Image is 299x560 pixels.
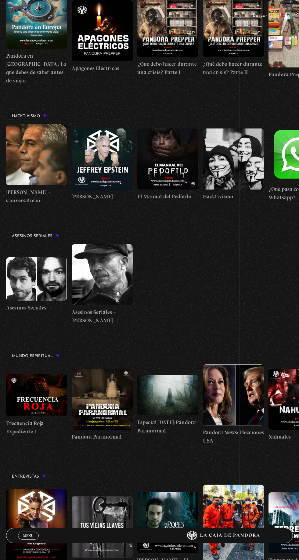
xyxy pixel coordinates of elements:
a: Asesinos Seriales – [PERSON_NAME] [72,244,133,325]
h4: El Manual del Pedófilo [137,193,198,201]
a: Especial [DATE]: Pandora Paranormal [137,364,198,445]
a: El Manual del Pedófilo [137,124,198,205]
h4: Frecuencia Roja Expediente I [6,419,67,436]
a: Hacktivismo [203,124,264,205]
h4: Pandora en [GEOGRAPHIC_DATA]: Lo que debes de saber antes de viajar [6,52,67,85]
h4: Apagones Eléctricos [72,64,133,73]
h4: ¿Qué debo hacer durante una crisis? Parte I [137,60,198,77]
span: Cerrar [21,539,36,543]
h4: Asesinos Seriales [6,304,67,312]
a: Asesinos Seriales [6,244,67,325]
a: Buscar [253,13,267,18]
h3: Mundo Espiritual [12,354,59,358]
h4: ¿Qué debo hacer durante una crisis? Parte II [203,60,264,77]
h4: [PERSON_NAME] [72,193,133,201]
h4: [PERSON_NAME] – Conversatorio [6,188,67,205]
h4: Pandora News: Elecciones USA [203,428,264,445]
h3: Asesinos Seriales [12,234,59,238]
h3: Entrevistas [12,474,46,479]
a: Pandora Paranormal [72,364,133,445]
a: View your shopping cart [279,12,287,20]
a: Pandora News: Elecciones USA [203,364,264,445]
span: Menu [23,534,33,537]
a: [PERSON_NAME] [72,124,133,205]
h4: Pandora Paranormal [72,433,133,441]
a: Frecuencia Roja Expediente I [6,364,67,445]
h4: Asesinos Seriales – [PERSON_NAME] [72,308,133,325]
h3: Hacktivismo [12,114,47,118]
a: [PERSON_NAME] – Conversatorio [6,124,67,205]
h4: Hacktivismo [203,193,264,201]
h4: Especial [DATE]: Pandora Paranormal [137,418,198,435]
